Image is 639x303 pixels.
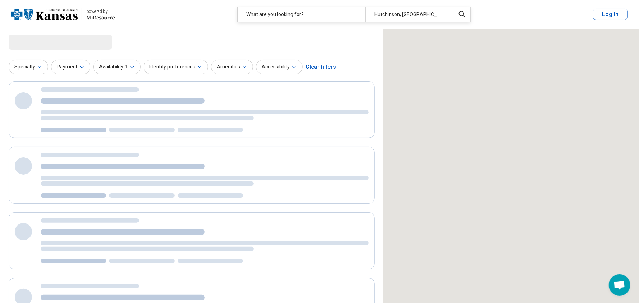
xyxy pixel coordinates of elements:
div: What are you looking for? [238,7,365,22]
span: 1 [125,63,128,71]
button: Amenities [211,60,253,74]
span: Loading... [9,35,69,49]
div: Hutchinson, [GEOGRAPHIC_DATA] [365,7,451,22]
a: Blue Cross Blue Shield Kansaspowered by [11,6,115,23]
button: Accessibility [256,60,303,74]
button: Payment [51,60,90,74]
button: Specialty [9,60,48,74]
div: Open chat [609,274,630,296]
button: Identity preferences [144,60,208,74]
img: Blue Cross Blue Shield Kansas [11,6,78,23]
div: powered by [87,8,115,15]
div: Clear filters [305,58,336,76]
button: Log In [593,9,628,20]
button: Availability1 [93,60,141,74]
